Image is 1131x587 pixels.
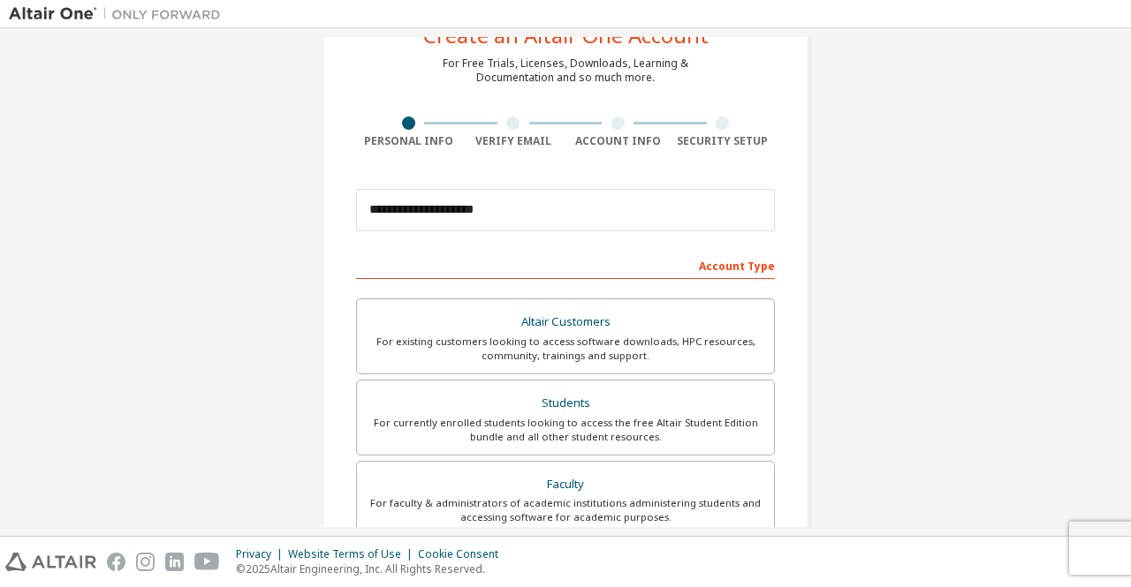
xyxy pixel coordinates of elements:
div: Personal Info [356,134,461,148]
div: Privacy [236,547,288,561]
p: © 2025 Altair Engineering, Inc. All Rights Reserved. [236,561,509,576]
div: For existing customers looking to access software downloads, HPC resources, community, trainings ... [368,335,763,363]
img: linkedin.svg [165,553,184,571]
div: Account Type [356,251,775,279]
div: Altair Customers [368,310,763,335]
img: Altair One [9,5,230,23]
div: For currently enrolled students looking to access the free Altair Student Edition bundle and all ... [368,416,763,444]
div: Students [368,391,763,416]
div: For Free Trials, Licenses, Downloads, Learning & Documentation and so much more. [443,56,688,85]
img: instagram.svg [136,553,155,571]
div: Website Terms of Use [288,547,418,561]
div: Cookie Consent [418,547,509,561]
div: Verify Email [461,134,566,148]
img: facebook.svg [107,553,125,571]
img: altair_logo.svg [5,553,96,571]
img: youtube.svg [194,553,220,571]
div: Account Info [565,134,671,148]
div: Create an Altair One Account [423,25,709,46]
div: Faculty [368,472,763,497]
div: For faculty & administrators of academic institutions administering students and accessing softwa... [368,496,763,524]
div: Security Setup [671,134,776,148]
